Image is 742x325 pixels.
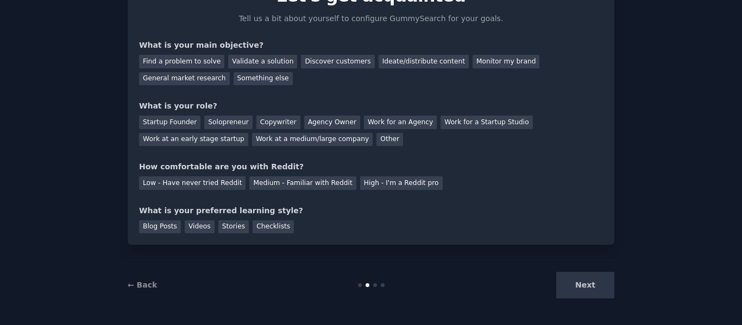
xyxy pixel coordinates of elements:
[139,176,246,190] div: Low - Have never tried Reddit
[139,40,603,51] div: What is your main objective?
[139,133,248,146] div: Work at an early stage startup
[185,220,215,234] div: Videos
[234,13,508,24] p: Tell us a bit about yourself to configure GummySearch for your goals.
[253,220,294,234] div: Checklists
[473,55,539,68] div: Monitor my brand
[218,220,249,234] div: Stories
[249,176,356,190] div: Medium - Familiar with Reddit
[204,116,252,129] div: Solopreneur
[360,176,443,190] div: High - I'm a Reddit pro
[139,100,603,112] div: What is your role?
[234,72,293,86] div: Something else
[376,133,403,146] div: Other
[139,205,603,216] div: What is your preferred learning style?
[128,281,157,289] a: ← Back
[379,55,469,68] div: Ideate/distribute content
[304,116,360,129] div: Agency Owner
[139,116,200,129] div: Startup Founder
[139,220,181,234] div: Blog Posts
[252,133,373,146] div: Work at a medium/large company
[228,55,297,68] div: Validate a solution
[301,55,374,68] div: Discover customers
[256,116,300,129] div: Copywriter
[139,55,224,68] div: Find a problem to solve
[139,161,603,173] div: How comfortable are you with Reddit?
[441,116,532,129] div: Work for a Startup Studio
[364,116,437,129] div: Work for an Agency
[139,72,230,86] div: General market research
